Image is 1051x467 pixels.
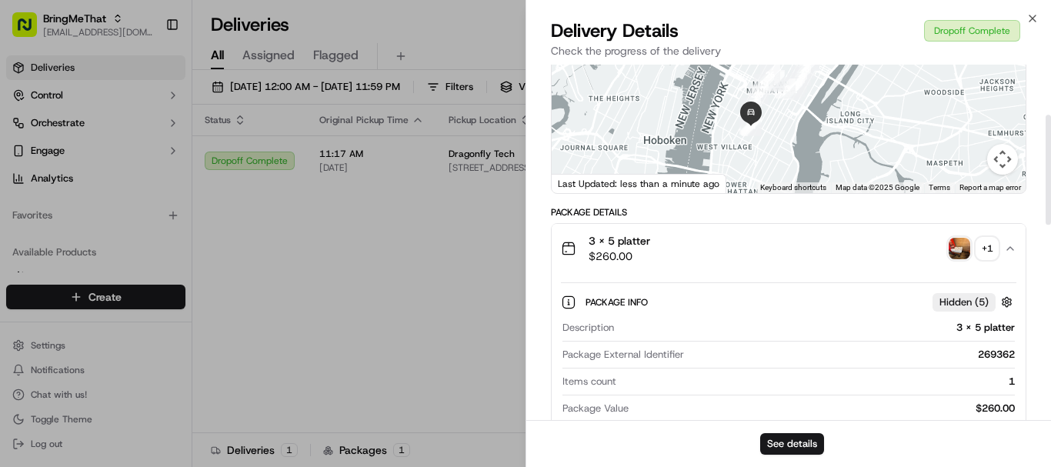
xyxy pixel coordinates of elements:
[239,197,280,215] button: See all
[15,147,43,175] img: 1736555255976-a54dd68f-1ca7-489b-9aae-adbdc363a1c4
[949,238,970,259] img: photo_proof_of_pickup image
[749,85,769,105] div: 28
[562,375,616,389] span: Items count
[760,65,780,85] div: 26
[760,433,824,455] button: See details
[760,182,826,193] button: Keyboard shortcuts
[551,43,1026,58] p: Check the progress of the delivery
[262,152,280,170] button: Start new chat
[552,224,1026,273] button: 3 x 5 platter$260.00photo_proof_of_pickup image+1
[15,265,40,290] img: Angelique Valdez
[9,338,124,365] a: 📗Knowledge Base
[785,77,805,97] div: 21
[31,239,43,252] img: 1736555255976-a54dd68f-1ca7-489b-9aae-adbdc363a1c4
[551,18,679,43] span: Delivery Details
[15,15,46,46] img: Nash
[620,321,1015,335] div: 3 x 5 platter
[145,344,247,359] span: API Documentation
[787,73,807,93] div: 20
[153,353,186,365] span: Pylon
[589,233,650,249] span: 3 x 5 platter
[987,144,1018,175] button: Map camera controls
[31,281,43,293] img: 1736555255976-a54dd68f-1ca7-489b-9aae-adbdc363a1c4
[776,78,796,98] div: 23
[562,348,684,362] span: Package External Identifier
[15,200,103,212] div: Past conversations
[128,280,133,292] span: •
[976,238,998,259] div: + 1
[589,249,650,264] span: $260.00
[586,296,651,309] span: Package Info
[15,62,280,86] p: Welcome 👋
[15,224,40,249] img: Bea Lacdao
[622,375,1015,389] div: 1
[136,280,168,292] span: [DATE]
[949,238,998,259] button: photo_proof_of_pickup image+1
[741,98,761,118] div: 29
[562,402,629,415] span: Package Value
[562,321,614,335] span: Description
[939,295,989,309] span: Hidden ( 5 )
[933,292,1016,312] button: Hidden (5)
[69,162,212,175] div: We're available if you need us!
[836,183,919,192] span: Map data ©2025 Google
[754,74,774,94] div: 27
[136,239,168,251] span: [DATE]
[128,239,133,251] span: •
[32,147,60,175] img: 1727276513143-84d647e1-66c0-4f92-a045-3c9f9f5dfd92
[48,280,125,292] span: [PERSON_NAME]
[108,352,186,365] a: Powered byPylon
[791,66,811,86] div: 19
[40,99,277,115] input: Got a question? Start typing here...
[552,174,726,193] div: Last Updated: less than a minute ago
[556,173,606,193] a: Open this area in Google Maps (opens a new window)
[124,338,253,365] a: 💻API Documentation
[959,183,1021,192] a: Report a map error
[69,147,252,162] div: Start new chat
[48,239,125,251] span: [PERSON_NAME]
[929,183,950,192] a: Terms (opens in new tab)
[690,348,1015,362] div: 269362
[551,206,1026,218] div: Package Details
[130,345,142,358] div: 💻
[635,402,1015,415] div: $260.00
[31,344,118,359] span: Knowledge Base
[556,173,606,193] img: Google
[15,345,28,358] div: 📗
